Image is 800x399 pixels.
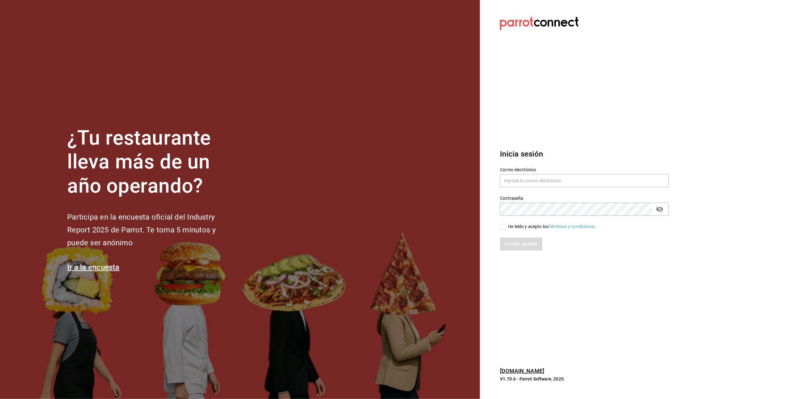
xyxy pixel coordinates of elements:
[500,174,669,187] input: Ingresa tu correo electrónico
[549,224,596,229] a: Términos y condiciones.
[508,223,596,230] div: He leído y acepto los
[500,376,669,382] p: V1.70.6 - Parrot Software, 2025.
[67,211,237,249] h2: Participa en la encuesta oficial del Industry Report 2025 de Parrot. Te toma 5 minutos y puede se...
[500,196,669,200] label: Contraseña
[67,263,120,272] a: Ir a la encuesta
[654,204,665,215] button: passwordField
[500,148,669,160] h3: Inicia sesión
[500,368,544,374] a: [DOMAIN_NAME]
[67,126,237,198] h1: ¿Tu restaurante lleva más de un año operando?
[500,168,669,172] label: Correo electrónico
